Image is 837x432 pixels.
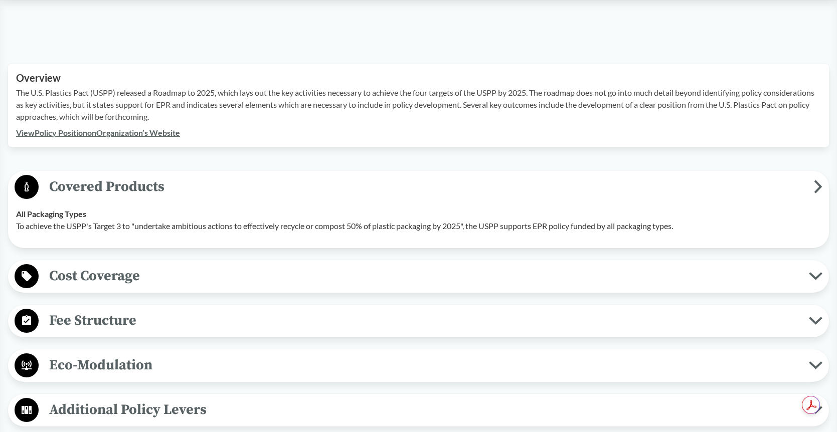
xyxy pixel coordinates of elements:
[39,175,814,198] span: Covered Products
[16,209,86,219] strong: All Packaging Types
[12,308,825,334] button: Fee Structure
[12,264,825,289] button: Cost Coverage
[16,72,821,84] h2: Overview
[12,353,825,378] button: Eco-Modulation
[16,128,180,137] a: ViewPolicy PositiononOrganization’s Website
[39,398,809,421] span: Additional Policy Levers
[39,309,809,332] span: Fee Structure
[16,87,821,123] p: The U.S. Plastics Pact (USPP) released a Roadmap to 2025, which lays out the key activities neces...
[39,265,809,287] span: Cost Coverage
[39,354,809,376] span: Eco-Modulation
[12,174,825,200] button: Covered Products
[16,220,821,232] p: To achieve the USPP's Target 3 to "undertake ambitious actions to effectively recycle or compost ...
[12,397,825,423] button: Additional Policy Levers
